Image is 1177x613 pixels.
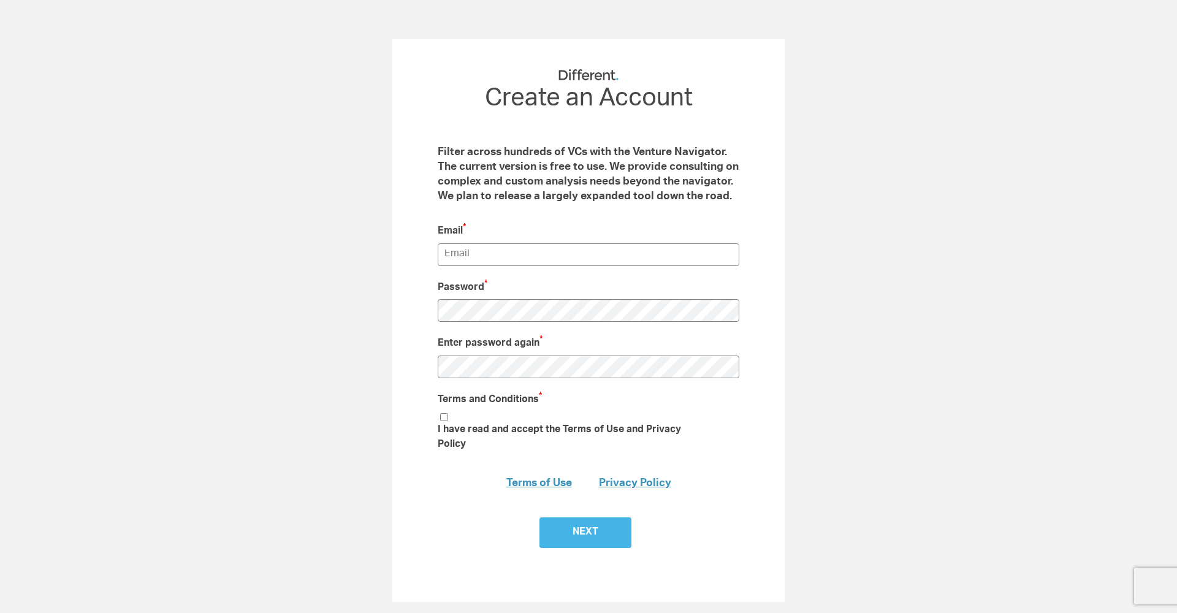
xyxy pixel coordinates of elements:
input: Email [438,243,739,266]
label: Enter password again [438,333,591,351]
input: Next [539,517,631,548]
a: Terms of Use [506,478,572,489]
p: Filter across hundreds of VCs with the Venture Navigator. The current version is free to use. We ... [438,145,739,204]
a: Privacy Policy [599,478,671,489]
legend: Create an Account [438,93,739,107]
label: Email [438,221,591,239]
label: Password [438,277,591,295]
label: Terms and Conditions [438,389,591,408]
img: Different Funds [558,69,619,81]
span: I have read and accept the Terms of Use and Privacy Policy [438,425,681,450]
